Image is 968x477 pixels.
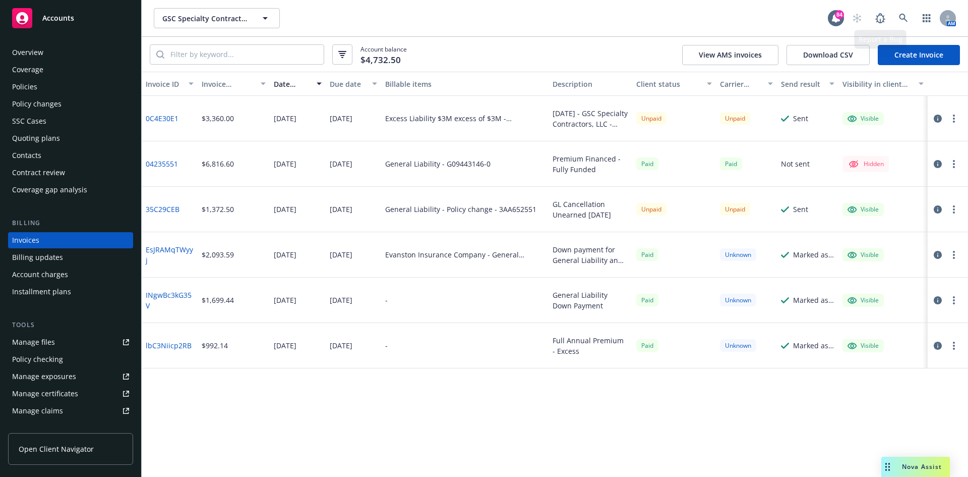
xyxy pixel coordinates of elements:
[8,351,133,367] a: Policy checking
[848,296,879,305] div: Visible
[793,249,834,260] div: Marked as sent
[8,420,133,436] a: Manage BORs
[385,340,388,351] div: -
[636,79,701,89] div: Client status
[881,457,950,477] button: Nova Assist
[8,62,133,78] a: Coverage
[146,340,192,351] a: lbC3Niicp2RB
[274,249,296,260] div: [DATE]
[154,8,280,28] button: GSC Specialty Contractors, LLC
[202,113,234,124] div: $3,360.00
[8,267,133,283] a: Account charges
[786,45,870,65] button: Download CSV
[881,457,894,477] div: Drag to move
[146,113,178,124] a: 0C4E30E1
[720,339,756,352] div: Unknown
[8,165,133,181] a: Contract review
[553,290,628,311] div: General Liability Down Payment
[12,368,76,385] div: Manage exposures
[12,113,46,129] div: SSC Cases
[274,204,296,215] div: [DATE]
[793,113,808,124] div: Sent
[330,204,352,215] div: [DATE]
[164,45,324,64] input: Filter by keyword...
[330,340,352,351] div: [DATE]
[12,130,60,146] div: Quoting plans
[142,72,198,96] button: Invoice ID
[8,334,133,350] a: Manage files
[8,320,133,330] div: Tools
[8,368,133,385] a: Manage exposures
[835,10,844,19] div: 84
[385,249,544,260] div: Evanston Insurance Company - General Liability
[12,44,43,61] div: Overview
[12,182,87,198] div: Coverage gap analysis
[848,205,879,214] div: Visible
[12,62,43,78] div: Coverage
[146,244,194,266] a: EsJRAMqTWyyj
[8,232,133,248] a: Invoices
[360,54,401,67] span: $4,732.50
[781,158,810,169] div: Not sent
[385,158,491,169] div: General Liability - G09443146-0
[146,204,179,215] a: 35C29CEB
[12,403,63,419] div: Manage claims
[682,45,778,65] button: View AMS invoices
[636,157,658,170] span: Paid
[12,79,37,95] div: Policies
[777,72,838,96] button: Send result
[793,204,808,215] div: Sent
[8,182,133,198] a: Coverage gap analysis
[838,72,928,96] button: Visibility in client dash
[720,157,742,170] div: Paid
[553,199,628,220] div: GL Cancellation Unearned [DATE]
[720,294,756,306] div: Unknown
[202,340,228,351] div: $992.14
[8,130,133,146] a: Quoting plans
[720,112,750,125] div: Unpaid
[848,114,879,123] div: Visible
[636,339,658,352] div: Paid
[720,79,762,89] div: Carrier status
[385,295,388,305] div: -
[330,158,352,169] div: [DATE]
[632,72,716,96] button: Client status
[848,341,879,350] div: Visible
[360,45,407,64] span: Account balance
[12,284,71,300] div: Installment plans
[12,96,62,112] div: Policy changes
[202,295,234,305] div: $1,699.44
[553,244,628,266] div: Down payment for General Liability and Umbrella Renewal
[202,249,234,260] div: $2,093.59
[19,444,94,454] span: Open Client Navigator
[274,295,296,305] div: [DATE]
[330,249,352,260] div: [DATE]
[274,158,296,169] div: [DATE]
[8,249,133,266] a: Billing updates
[12,147,41,164] div: Contacts
[636,294,658,306] div: Paid
[848,250,879,259] div: Visible
[12,334,55,350] div: Manage files
[720,248,756,261] div: Unknown
[781,79,823,89] div: Send result
[385,204,536,215] div: General Liability - Policy change - 3AA652551
[8,4,133,32] a: Accounts
[553,335,628,356] div: Full Annual Premium - Excess
[330,113,352,124] div: [DATE]
[870,8,890,28] a: Report a Bug
[202,158,234,169] div: $6,816.60
[12,386,78,402] div: Manage certificates
[842,79,913,89] div: Visibility in client dash
[636,248,658,261] div: Paid
[8,113,133,129] a: SSC Cases
[330,295,352,305] div: [DATE]
[274,79,311,89] div: Date issued
[8,147,133,164] a: Contacts
[156,50,164,59] svg: Search
[198,72,270,96] button: Invoice amount
[162,13,250,24] span: GSC Specialty Contractors, LLC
